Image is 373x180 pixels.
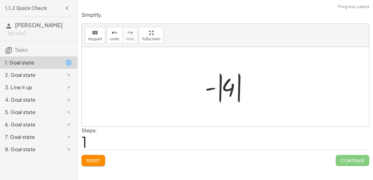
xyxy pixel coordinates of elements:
div: 1. Goal state [5,59,55,66]
div: 6. Goal state [5,121,55,128]
button: redoredo [122,27,138,44]
i: Task not started. [65,146,72,153]
div: 3. Line it up [5,84,55,91]
span: keypad [88,37,102,41]
i: Task not started. [65,108,72,116]
div: Not you? [7,30,72,36]
button: undoundo [107,27,123,44]
button: fullscreen [139,27,164,44]
i: Task not started. [65,96,72,103]
span: Tasks [15,46,28,53]
div: 2. Goal state [5,71,55,79]
span: undo [110,37,119,41]
span: [PERSON_NAME] [15,21,63,29]
i: Task not started. [65,121,72,128]
i: undo [112,29,117,37]
div: 5. Goal state [5,108,55,116]
div: 7. Goal state [5,133,55,141]
i: Task not started. [65,71,72,79]
i: Task started. [65,59,72,66]
span: Reset [86,158,100,163]
span: Progress saved [338,4,369,10]
i: keyboard [92,29,98,37]
span: redo [126,37,134,41]
div: 4. Goal state [5,96,55,103]
button: Reset [81,155,105,166]
i: redo [127,29,133,37]
label: Steps: [81,127,97,134]
i: Task not started. [65,84,72,91]
p: Simplify. [81,11,369,19]
i: Task not started. [65,133,72,141]
button: keyboardkeypad [85,27,105,44]
h4: 1.1.2 Quick Check [5,4,47,12]
div: 8. Goal state [5,146,55,153]
span: 1 [81,132,87,151]
span: fullscreen [142,37,160,41]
